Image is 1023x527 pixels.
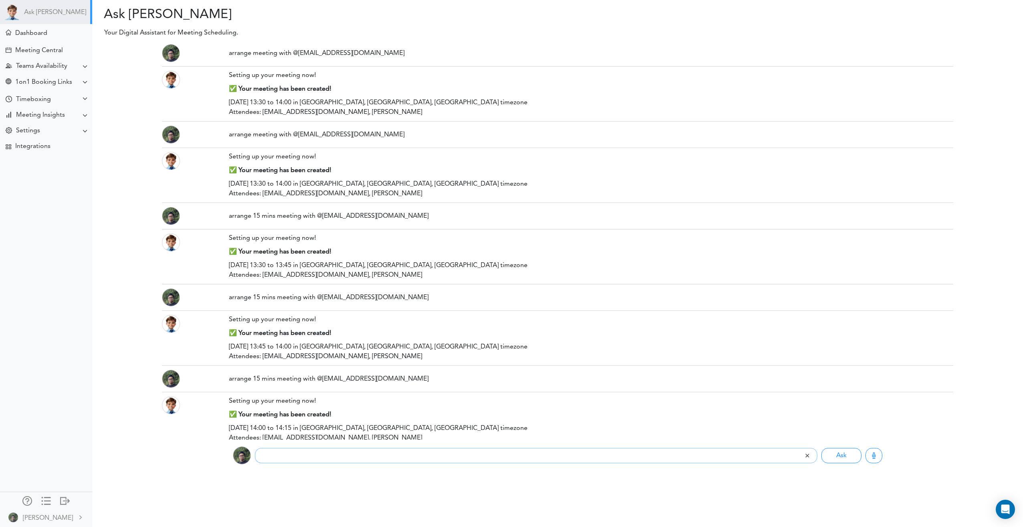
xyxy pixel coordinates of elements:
img: 9k= [162,207,180,225]
div: Integrations [15,143,51,150]
div: Meeting Central [15,47,63,55]
div: Setting up your meeting now! [229,315,953,324]
div: Open Intercom Messenger [996,500,1015,519]
div: Setting up your meeting now! [229,71,953,80]
img: Theo_head.png [162,233,180,251]
div: ✅ Your meeting has been created! [229,406,953,424]
div: arrange 15 mins meeting with @[EMAIL_ADDRESS][DOMAIN_NAME] [229,211,953,221]
div: TEAMCAL AI Workflow Apps [6,144,11,150]
div: Attendees: [EMAIL_ADDRESS][DOMAIN_NAME], [PERSON_NAME] [229,270,953,280]
div: Dashboard [15,30,47,37]
img: Theo_head.png [162,71,180,89]
div: [DATE] 13:30 to 13:45 in [GEOGRAPHIC_DATA], [GEOGRAPHIC_DATA], [GEOGRAPHIC_DATA] timezone [229,261,953,270]
div: Attendees: [EMAIL_ADDRESS][DOMAIN_NAME], [PERSON_NAME] [229,433,953,443]
div: [DATE] 14:00 to 14:15 in [GEOGRAPHIC_DATA], [GEOGRAPHIC_DATA], [GEOGRAPHIC_DATA] timezone [229,424,953,433]
div: ✅ Your meeting has been created! [229,324,953,342]
div: [PERSON_NAME] [23,513,73,523]
h2: Ask [PERSON_NAME] [98,7,552,22]
div: arrange meeting with @[EMAIL_ADDRESS][DOMAIN_NAME] [229,130,953,140]
div: ✅ Your meeting has been created! [229,80,953,98]
a: Manage Members and Externals [22,496,32,507]
div: arrange 15 mins meeting with @[EMAIL_ADDRESS][DOMAIN_NAME] [229,293,953,302]
img: 9k= [8,513,18,522]
div: ✅ Your meeting has been created! [229,243,953,261]
img: Theo_head.png [162,152,180,170]
div: Settings [16,127,40,135]
div: Attendees: [EMAIL_ADDRESS][DOMAIN_NAME], [PERSON_NAME] [229,107,953,117]
div: ✅ Your meeting has been created! [229,162,953,179]
img: Theo_head.png [162,315,180,333]
div: Meeting Insights [16,111,65,119]
div: 1on1 Booking Links [15,79,72,86]
div: Manage Members and Externals [22,496,32,504]
img: Powered by TEAMCAL AI [4,4,20,20]
img: Theo_head.png [162,396,180,414]
div: Teams Availability [16,63,67,70]
div: Attendees: [EMAIL_ADDRESS][DOMAIN_NAME], [PERSON_NAME] [229,189,953,199]
p: Your Digital Assistant for Meeting Scheduling. [99,28,750,38]
div: Attendees: [EMAIL_ADDRESS][DOMAIN_NAME], [PERSON_NAME] [229,352,953,361]
img: 9k= [162,44,180,62]
div: arrange 15 mins meeting with @[EMAIL_ADDRESS][DOMAIN_NAME] [229,374,953,384]
button: Ask [821,448,861,463]
div: Time Your Goals [6,96,12,103]
img: 9k= [162,288,180,306]
a: Change side menu [41,496,51,507]
div: arrange meeting with @[EMAIL_ADDRESS][DOMAIN_NAME] [229,49,953,58]
div: Setting up your meeting now! [229,233,953,243]
div: Meeting Dashboard [6,30,11,35]
div: Setting up your meeting now! [229,152,953,162]
img: 9k= [233,446,251,464]
div: Timeboxing [16,96,51,103]
img: 9k= [162,370,180,388]
div: [DATE] 13:30 to 14:00 in [GEOGRAPHIC_DATA], [GEOGRAPHIC_DATA], [GEOGRAPHIC_DATA] timezone [229,98,953,107]
div: Setting up your meeting now! [229,396,953,406]
div: Show only icons [41,496,51,504]
div: Share Meeting Link [6,79,11,86]
div: Create Meeting [6,47,11,53]
div: Log out [60,496,70,504]
div: [DATE] 13:45 to 14:00 in [GEOGRAPHIC_DATA], [GEOGRAPHIC_DATA], [GEOGRAPHIC_DATA] timezone [229,342,953,352]
a: [PERSON_NAME] [1,508,91,526]
div: [DATE] 13:30 to 14:00 in [GEOGRAPHIC_DATA], [GEOGRAPHIC_DATA], [GEOGRAPHIC_DATA] timezone [229,179,953,189]
a: Ask [PERSON_NAME] [24,9,86,16]
img: 9k= [162,126,180,144]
